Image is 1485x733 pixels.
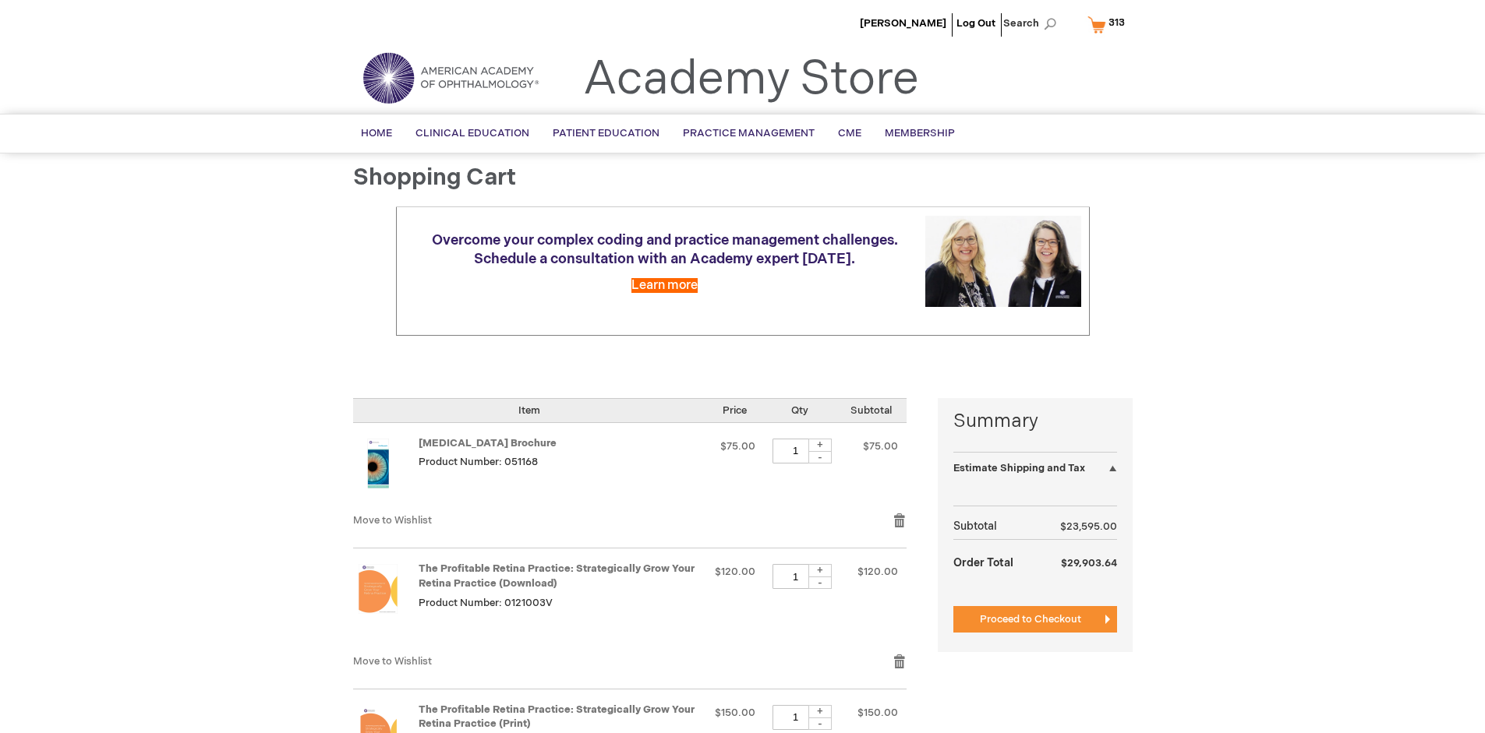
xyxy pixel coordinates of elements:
[838,127,861,139] span: CME
[857,707,898,719] span: $150.00
[857,566,898,578] span: $120.00
[583,51,919,107] a: Academy Store
[850,404,892,417] span: Subtotal
[885,127,955,139] span: Membership
[720,440,755,453] span: $75.00
[353,164,516,192] span: Shopping Cart
[808,717,832,730] div: -
[432,232,898,267] span: Overcome your complex coding and practice management challenges. Schedule a consultation with an ...
[953,408,1117,435] strong: Summary
[953,514,1035,540] th: Subtotal
[683,127,815,139] span: Practice Management
[353,655,432,668] a: Move to Wishlist
[808,705,832,718] div: +
[773,564,819,589] input: Qty
[808,564,832,577] div: +
[419,597,553,609] span: Product Number: 0121003V
[419,703,695,731] a: The Profitable Retina Practice: Strategically Grow Your Retina Practice (Print)
[353,564,403,614] img: The Profitable Retina Practice: Strategically Grow Your Retina Practice (Download)
[1003,8,1062,39] span: Search
[1084,11,1135,38] a: 313
[419,456,538,468] span: Product Number: 051168
[808,576,832,589] div: -
[715,566,755,578] span: $120.00
[415,127,529,139] span: Clinical Education
[419,437,557,449] a: [MEDICAL_DATA] Brochure
[1108,16,1125,29] span: 313
[353,564,419,637] a: The Profitable Retina Practice: Strategically Grow Your Retina Practice (Download)
[631,278,698,293] a: Learn more
[863,440,898,453] span: $75.00
[953,548,1013,576] strong: Order Total
[353,514,432,527] a: Move to Wishlist
[518,404,540,417] span: Item
[808,439,832,452] div: +
[773,705,819,730] input: Qty
[980,613,1081,626] span: Proceed to Checkout
[925,216,1081,307] img: Schedule a consultation with an Academy expert today
[353,439,403,488] img: Amblyopia Brochure
[361,127,392,139] span: Home
[956,17,995,30] a: Log Out
[419,562,695,590] a: The Profitable Retina Practice: Strategically Grow Your Retina Practice (Download)
[953,462,1085,474] strong: Estimate Shipping and Tax
[715,707,755,719] span: $150.00
[953,606,1117,633] button: Proceed to Checkout
[791,404,808,417] span: Qty
[860,17,946,30] a: [PERSON_NAME]
[808,451,832,463] div: -
[723,404,747,417] span: Price
[1061,557,1117,569] span: $29,903.64
[553,127,659,139] span: Patient Education
[773,439,819,463] input: Qty
[1060,520,1117,533] span: $23,595.00
[353,439,419,498] a: Amblyopia Brochure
